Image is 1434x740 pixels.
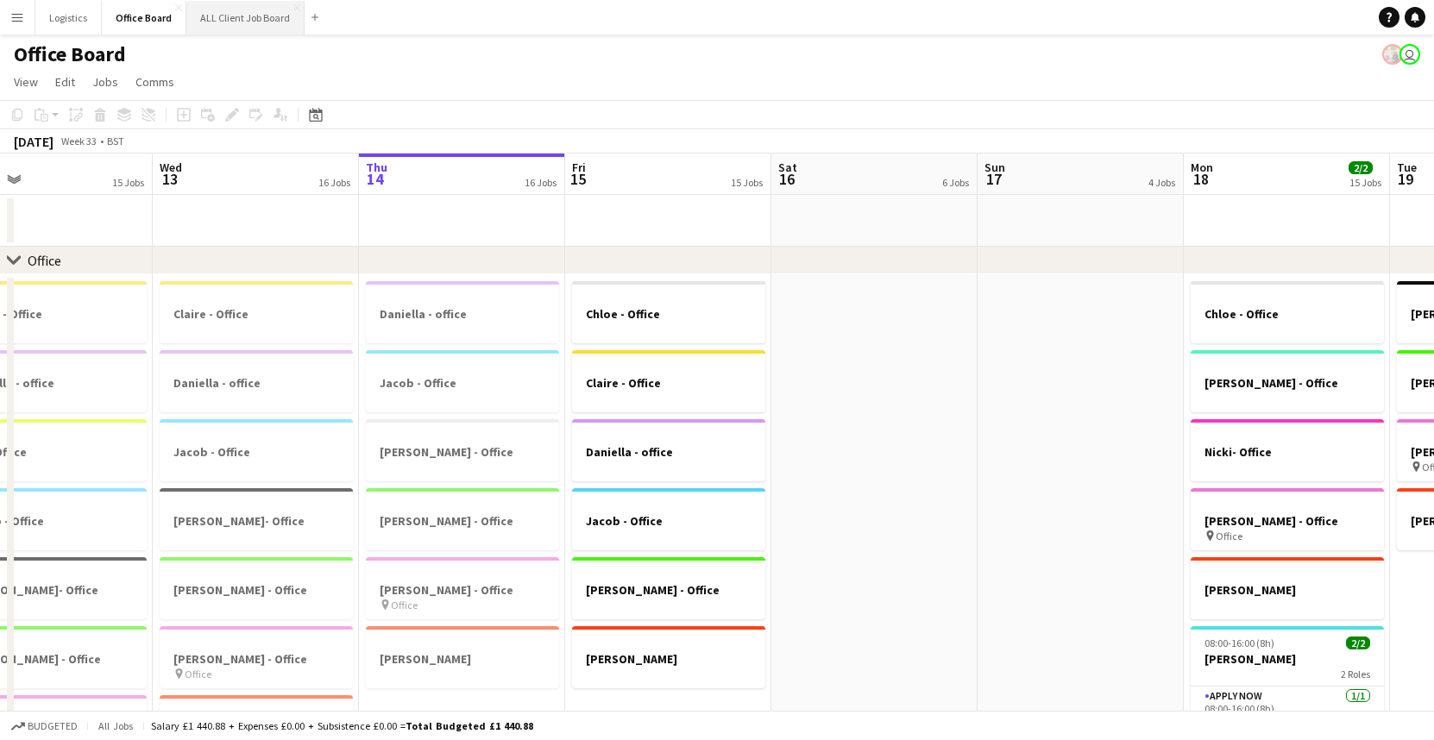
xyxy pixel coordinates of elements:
[1204,637,1274,649] span: 08:00-16:00 (8h)
[1191,350,1384,412] app-job-card: [PERSON_NAME] - Office
[1346,637,1370,649] span: 2/2
[160,444,353,460] h3: Jacob - Office
[572,444,765,460] h3: Daniella - office
[366,375,559,391] h3: Jacob - Office
[572,375,765,391] h3: Claire - Office
[48,71,82,93] a: Edit
[102,1,186,34] button: Office Board
[1349,176,1381,189] div: 15 Jobs
[160,651,353,667] h3: [PERSON_NAME] - Office
[572,160,586,175] span: Fri
[1191,582,1384,598] h3: [PERSON_NAME]
[366,160,387,175] span: Thu
[14,41,126,67] h1: Office Board
[406,719,533,732] span: Total Budgeted £1 440.88
[160,488,353,550] div: [PERSON_NAME]- Office
[151,719,533,732] div: Salary £1 440.88 + Expenses £0.00 + Subsistence £0.00 =
[1341,668,1370,680] span: 2 Roles
[160,626,353,688] app-job-card: [PERSON_NAME] - Office Office
[14,74,38,90] span: View
[160,350,353,412] app-job-card: Daniella - office
[569,169,586,189] span: 15
[1191,160,1213,175] span: Mon
[55,74,75,90] span: Edit
[160,513,353,529] h3: [PERSON_NAME]- Office
[1191,281,1384,343] app-job-card: Chloe - Office
[1216,530,1242,542] span: Office
[1148,176,1175,189] div: 4 Jobs
[14,133,53,150] div: [DATE]
[1191,488,1384,550] app-job-card: [PERSON_NAME] - Office Office
[7,71,45,93] a: View
[1191,419,1384,481] app-job-card: Nicki- Office
[28,252,61,269] div: Office
[1191,557,1384,619] div: [PERSON_NAME]
[160,557,353,619] app-job-card: [PERSON_NAME] - Office
[363,169,387,189] span: 14
[572,626,765,688] div: [PERSON_NAME]
[160,582,353,598] h3: [PERSON_NAME] - Office
[572,488,765,550] app-job-card: Jacob - Office
[731,176,763,189] div: 15 Jobs
[366,350,559,412] div: Jacob - Office
[129,71,181,93] a: Comms
[572,281,765,343] div: Chloe - Office
[35,1,102,34] button: Logistics
[160,281,353,343] app-job-card: Claire - Office
[366,306,559,322] h3: Daniella - office
[95,719,136,732] span: All jobs
[366,513,559,529] h3: [PERSON_NAME] - Office
[366,444,559,460] h3: [PERSON_NAME] - Office
[1191,375,1384,391] h3: [PERSON_NAME] - Office
[160,306,353,322] h3: Claire - Office
[1191,306,1384,322] h3: Chloe - Office
[982,169,1005,189] span: 17
[1191,444,1384,460] h3: Nicki- Office
[366,488,559,550] app-job-card: [PERSON_NAME] - Office
[572,306,765,322] h3: Chloe - Office
[57,135,100,147] span: Week 33
[92,74,118,90] span: Jobs
[28,720,78,732] span: Budgeted
[776,169,797,189] span: 16
[366,626,559,688] app-job-card: [PERSON_NAME]
[572,557,765,619] app-job-card: [PERSON_NAME] - Office
[366,557,559,619] app-job-card: [PERSON_NAME] - Office Office
[366,281,559,343] div: Daniella - office
[572,350,765,412] div: Claire - Office
[85,71,125,93] a: Jobs
[1191,513,1384,529] h3: [PERSON_NAME] - Office
[160,419,353,481] app-job-card: Jacob - Office
[318,176,350,189] div: 16 Jobs
[1349,161,1373,174] span: 2/2
[1397,160,1417,175] span: Tue
[572,513,765,529] h3: Jacob - Office
[1188,169,1213,189] span: 18
[572,419,765,481] app-job-card: Daniella - office
[366,582,559,598] h3: [PERSON_NAME] - Office
[112,176,144,189] div: 15 Jobs
[1382,44,1403,65] app-user-avatar: Nicki Neale
[186,1,305,34] button: ALL Client Job Board
[366,419,559,481] app-job-card: [PERSON_NAME] - Office
[9,717,80,736] button: Budgeted
[185,668,211,680] span: Office
[525,176,557,189] div: 16 Jobs
[366,651,559,667] h3: [PERSON_NAME]
[391,599,418,611] span: Office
